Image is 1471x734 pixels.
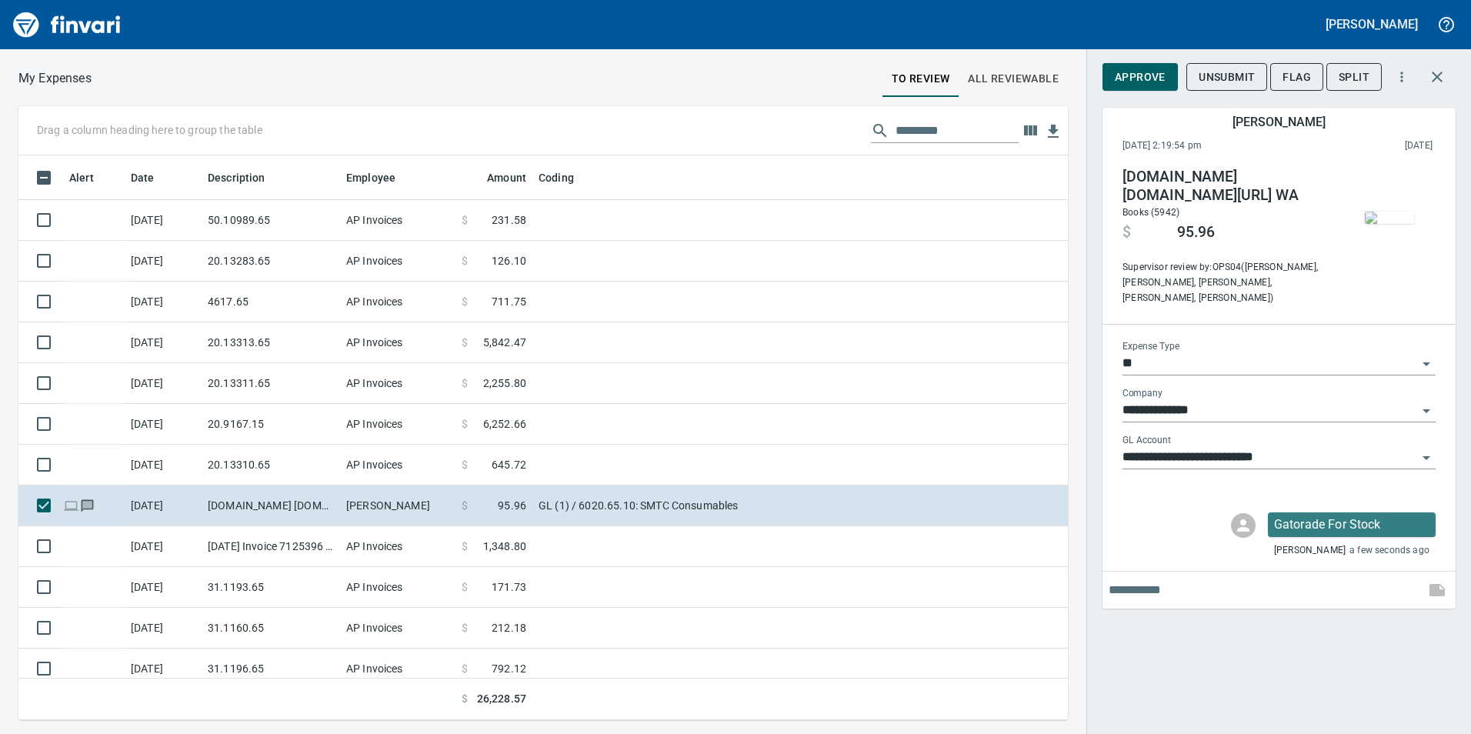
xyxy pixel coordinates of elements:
span: This charge was settled by the merchant and appears on the 2025/10/11 statement. [1303,138,1433,154]
td: 31.1160.65 [202,608,340,649]
td: [DOMAIN_NAME] [DOMAIN_NAME][URL] WA [202,485,340,526]
img: receipts%2Ftapani%2F2025-10-13%2FhHr4pQ9rZQXg0bIVbTbB0Wu9arr1__kvtDyISd5j1MGQWCDkrr_1.jpg [1365,212,1414,224]
td: 20.9167.15 [202,404,340,445]
td: [DATE] [125,322,202,363]
td: [DATE] [125,485,202,526]
img: Finvari [9,6,125,43]
span: 95.96 [498,498,526,513]
span: 26,228.57 [477,691,526,707]
span: $ [462,579,468,595]
span: $ [462,375,468,391]
span: Date [131,168,175,187]
td: 4617.65 [202,282,340,322]
span: 95.96 [1177,223,1215,242]
span: Alert [69,168,94,187]
button: More [1385,60,1419,94]
span: $ [462,498,468,513]
td: [PERSON_NAME] [340,485,455,526]
span: Has messages [79,500,95,510]
p: Gatorade For Stock [1274,515,1429,534]
td: AP Invoices [340,404,455,445]
span: $ [462,691,468,707]
td: [DATE] [125,241,202,282]
button: Unsubmit [1186,63,1267,92]
td: GL (1) / 6020.65.10: SMTC Consumables [532,485,917,526]
span: 2,255.80 [483,375,526,391]
span: Description [208,168,285,187]
span: Coding [539,168,574,187]
td: AP Invoices [340,363,455,404]
td: [DATE] [125,649,202,689]
span: Split [1339,68,1369,87]
button: Close transaction [1419,58,1456,95]
span: Online transaction [63,500,79,510]
button: Flag [1270,63,1323,92]
td: [DATE] [125,567,202,608]
span: $ [462,457,468,472]
span: $ [1122,223,1131,242]
span: Supervisor review by: OPS04 ([PERSON_NAME], [PERSON_NAME], [PERSON_NAME], [PERSON_NAME], [PERSON_... [1122,260,1332,306]
button: Split [1326,63,1382,92]
p: My Expenses [18,69,92,88]
span: Approve [1115,68,1166,87]
td: AP Invoices [340,567,455,608]
span: Amount [467,168,526,187]
button: Open [1416,353,1437,375]
span: 711.75 [492,294,526,309]
span: All Reviewable [968,69,1059,88]
span: 212.18 [492,620,526,636]
span: $ [462,253,468,269]
span: Flag [1283,68,1311,87]
label: Expense Type [1122,342,1179,351]
span: Books (5942) [1122,207,1179,218]
td: 20.13283.65 [202,241,340,282]
h5: [PERSON_NAME] [1326,16,1418,32]
label: GL Account [1122,435,1171,445]
span: 171.73 [492,579,526,595]
td: [DATE] [125,200,202,241]
td: 31.1193.65 [202,567,340,608]
span: 645.72 [492,457,526,472]
td: [DATE] [125,404,202,445]
td: AP Invoices [340,200,455,241]
span: Employee [346,168,395,187]
td: [DATE] [125,526,202,567]
label: Company [1122,389,1162,398]
td: 20.13313.65 [202,322,340,363]
td: [DATE] [125,608,202,649]
span: 5,842.47 [483,335,526,350]
span: Unsubmit [1199,68,1255,87]
button: Open [1416,400,1437,422]
span: Date [131,168,155,187]
button: Open [1416,447,1437,469]
span: Amount [487,168,526,187]
span: $ [462,661,468,676]
button: Approve [1102,63,1178,92]
span: Employee [346,168,415,187]
button: [PERSON_NAME] [1322,12,1422,36]
td: 50.10989.65 [202,200,340,241]
td: 20.13310.65 [202,445,340,485]
td: [DATE] [125,282,202,322]
td: AP Invoices [340,649,455,689]
td: 20.13311.65 [202,363,340,404]
span: $ [462,335,468,350]
td: AP Invoices [340,322,455,363]
span: [DATE] 2:19:54 pm [1122,138,1303,154]
span: $ [462,416,468,432]
td: [DATE] [125,363,202,404]
h4: [DOMAIN_NAME] [DOMAIN_NAME][URL] WA [1122,168,1332,205]
span: [PERSON_NAME] [1274,543,1346,559]
span: 792.12 [492,661,526,676]
span: To Review [892,69,950,88]
td: 31.1196.65 [202,649,340,689]
span: This records your note into the expense. If you would like to send a message to an employee inste... [1419,572,1456,609]
td: AP Invoices [340,241,455,282]
span: 6,252.66 [483,416,526,432]
span: 1,348.80 [483,539,526,554]
td: [DATE] [125,445,202,485]
span: $ [462,212,468,228]
td: AP Invoices [340,526,455,567]
span: Alert [69,168,114,187]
